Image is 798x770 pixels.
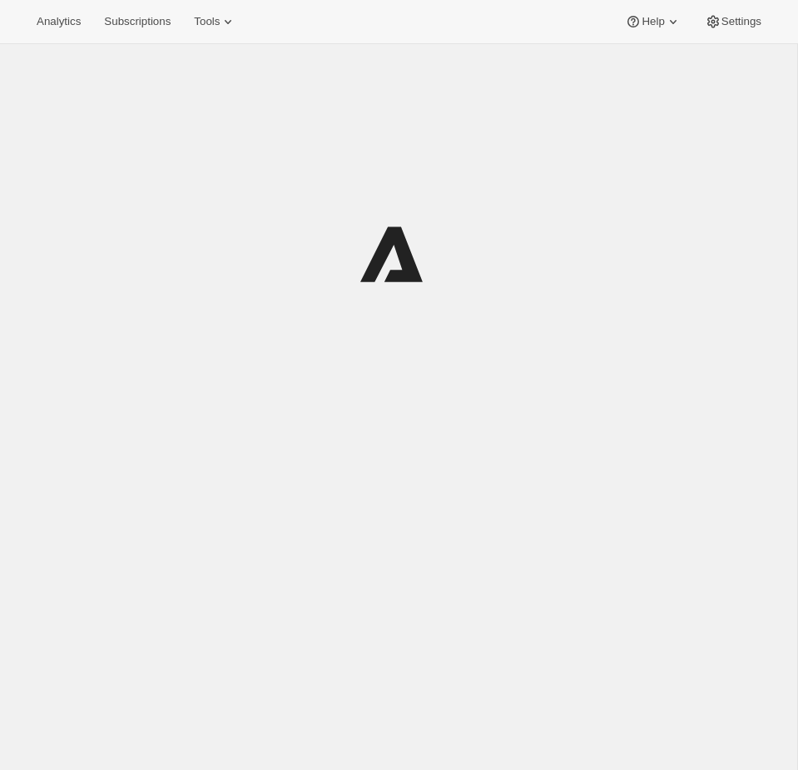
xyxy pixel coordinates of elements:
button: Help [615,10,691,33]
span: Tools [194,15,220,28]
button: Subscriptions [94,10,181,33]
span: Subscriptions [104,15,171,28]
span: Analytics [37,15,81,28]
button: Settings [695,10,771,33]
span: Help [642,15,664,28]
button: Analytics [27,10,91,33]
button: Tools [184,10,246,33]
span: Settings [721,15,761,28]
